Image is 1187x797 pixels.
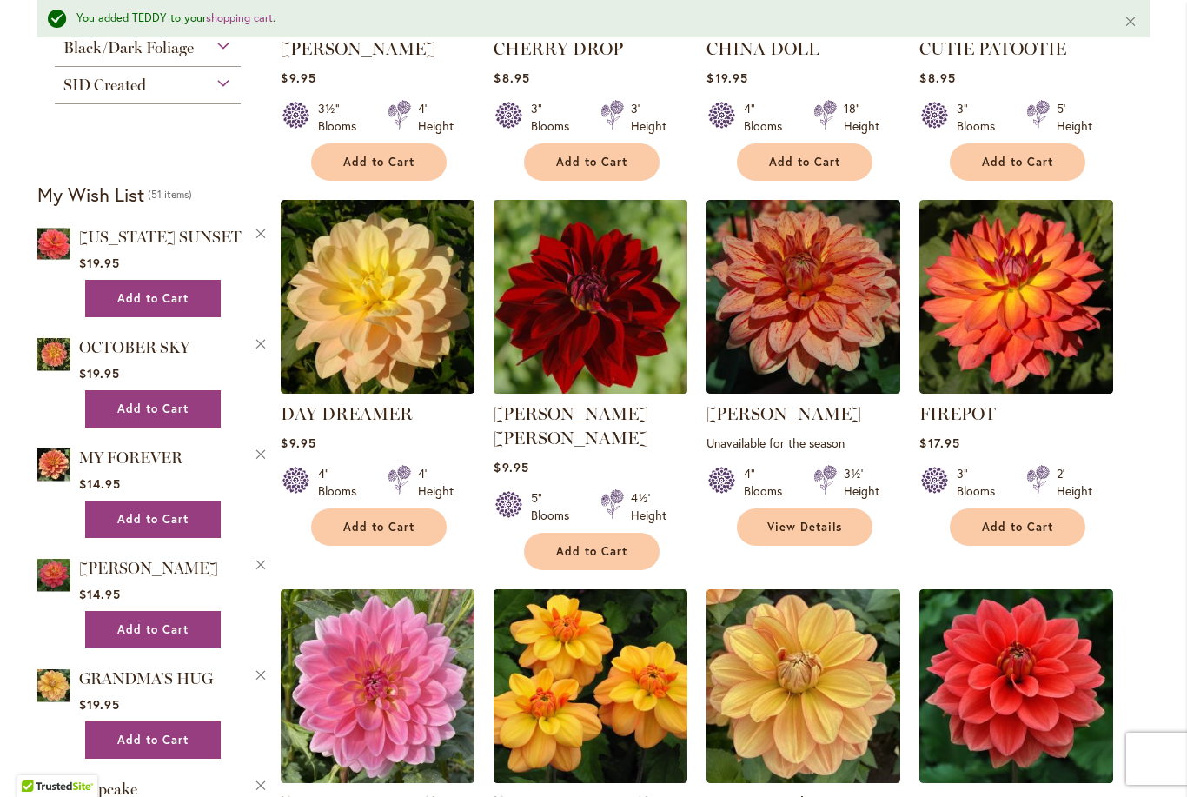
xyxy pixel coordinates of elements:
button: Add to Cart [85,501,221,538]
div: 4" Blooms [318,465,367,500]
div: 5' Height [1057,100,1092,135]
strong: My Wish List [37,182,144,207]
span: Add to Cart [117,291,189,306]
img: DEBORA RENAE [489,195,693,398]
img: Gerrie Hoek [281,589,474,783]
span: $19.95 [79,365,120,382]
span: $19.95 [706,70,747,86]
button: Add to Cart [950,143,1085,181]
img: FIREPOT [919,200,1113,394]
img: MY FOREVER [37,445,70,484]
div: 3" Blooms [957,100,1005,135]
a: DAY DREAMER [281,381,474,397]
p: Unavailable for the season [706,435,900,451]
a: [PERSON_NAME] [281,38,435,59]
span: Black/Dark Foliage [63,38,194,57]
a: FIREPOT [919,403,996,424]
span: $14.95 [79,475,121,492]
a: October Sky [37,335,70,377]
button: Add to Cart [85,280,221,317]
div: 3½' Height [844,465,879,500]
img: Ginger Snap [494,589,687,783]
button: Add to Cart [524,143,660,181]
a: MY FOREVER [37,445,70,488]
img: GRANDMA'S HUG [37,666,70,705]
a: OCTOBER SKY [79,338,189,357]
button: Add to Cart [311,508,447,546]
div: 3" Blooms [531,100,580,135]
a: Elijah Mason [706,381,900,397]
a: CHERRY DROP [494,38,623,59]
div: 18" Height [844,100,879,135]
button: Add to Cart [85,390,221,428]
a: MY FOREVER [79,448,182,468]
span: $8.95 [919,70,955,86]
div: 3" Blooms [957,465,1005,500]
button: Add to Cart [950,508,1085,546]
a: GRANDMA'S HUG [37,666,70,708]
span: Add to Cart [117,622,189,637]
span: $9.95 [281,435,315,451]
span: $17.95 [919,435,959,451]
a: View Details [737,508,872,546]
a: HOT ROD [919,770,1113,787]
button: Add to Cart [524,533,660,570]
span: Add to Cart [769,155,840,169]
span: $19.95 [79,696,120,713]
img: HOT ROD [919,589,1113,783]
img: DAY DREAMER [281,200,474,394]
div: 3½" Blooms [318,100,367,135]
span: Add to Cart [556,155,627,169]
a: Ginger Snap [494,770,687,787]
div: 4" Blooms [744,100,792,135]
div: 4½' Height [631,489,666,524]
span: $19.95 [79,255,120,271]
img: OREGON SUNSET [37,224,70,263]
a: [PERSON_NAME] [PERSON_NAME] [494,403,648,448]
a: Gerrie Hoek [281,770,474,787]
button: Add to Cart [85,611,221,648]
div: 5" Blooms [531,489,580,524]
img: LORA ASHLEY [37,555,70,594]
span: $14.95 [79,586,121,602]
span: Add to Cart [117,512,189,527]
a: shopping cart [206,10,273,25]
a: OREGON SUNSET [37,224,70,267]
a: [PERSON_NAME] [706,403,861,424]
div: You added TEDDY to your . [76,10,1097,27]
span: Add to Cart [556,544,627,559]
span: $8.95 [494,70,529,86]
div: 2' Height [1057,465,1092,500]
span: Add to Cart [343,155,414,169]
a: LORA ASHLEY [37,555,70,598]
span: Add to Cart [982,155,1053,169]
a: GRANDMA'S HUG [79,669,213,688]
span: View Details [767,520,842,535]
iframe: Launch Accessibility Center [13,735,62,784]
div: 4" Blooms [744,465,792,500]
a: DEBORA RENAE [494,381,687,397]
a: CHINA DOLL [706,38,819,59]
div: 4' Height [418,100,454,135]
button: Add to Cart [311,143,447,181]
a: FIREPOT [919,381,1113,397]
span: Add to Cart [117,402,189,416]
span: Add to Cart [117,733,189,747]
div: 3' Height [631,100,666,135]
img: October Sky [37,335,70,374]
div: 4' Height [418,465,454,500]
span: Add to Cart [982,520,1053,535]
span: $9.95 [494,459,528,475]
a: [PERSON_NAME] [79,559,218,578]
a: CUTIE PATOOTIE [919,38,1066,59]
span: Add to Cart [343,520,414,535]
a: DAY DREAMER [281,403,413,424]
a: [US_STATE] SUNSET [79,228,242,247]
img: Elijah Mason [706,200,900,394]
span: 51 items [148,188,192,201]
img: GRANDMA'S HUG [706,589,900,783]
